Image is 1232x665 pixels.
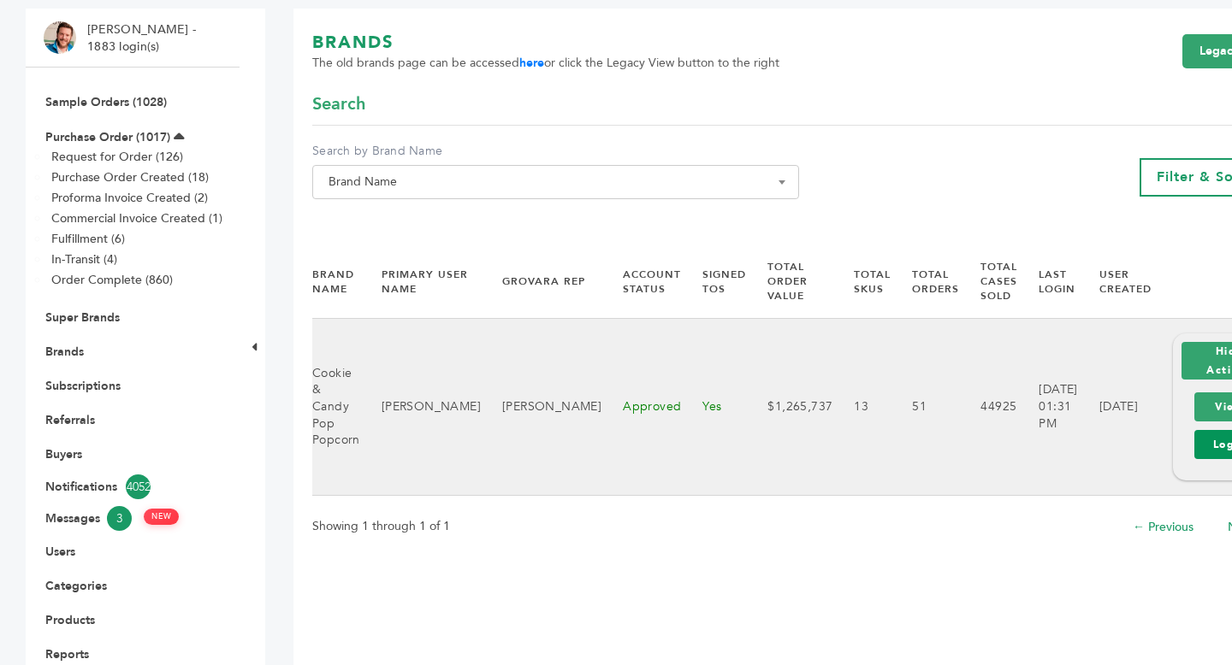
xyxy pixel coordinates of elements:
td: Yes [681,318,746,495]
a: Reports [45,646,89,662]
a: Purchase Order (1017) [45,129,170,145]
li: [PERSON_NAME] - 1883 login(s) [87,21,200,55]
label: Search by Brand Name [312,143,799,160]
th: Primary User Name [360,245,481,318]
span: 3 [107,506,132,531]
td: [PERSON_NAME] [360,318,481,495]
a: Categories [45,578,107,594]
a: Fulfillment (6) [51,231,125,247]
a: Subscriptions [45,378,121,394]
h1: BRANDS [312,31,779,55]
th: Account Status [601,245,681,318]
th: Brand Name [312,245,360,318]
td: $1,265,737 [746,318,832,495]
th: Last Login [1017,245,1077,318]
th: Grovara Rep [481,245,601,318]
td: [DATE] 01:31 PM [1017,318,1077,495]
a: Products [45,612,95,628]
span: The old brands page can be accessed or click the Legacy View button to the right [312,55,779,72]
a: here [519,55,544,71]
a: Super Brands [45,309,120,326]
a: Notifications4052 [45,474,220,499]
th: User Created [1078,245,1152,318]
a: Referrals [45,412,95,428]
a: Order Complete (860) [51,272,173,288]
th: Total Cases Sold [959,245,1017,318]
span: 4052 [126,474,151,499]
th: Total Orders [891,245,959,318]
a: ← Previous [1133,519,1193,535]
a: Purchase Order Created (18) [51,169,209,185]
th: Signed TOS [681,245,746,318]
a: Sample Orders (1028) [45,94,167,110]
a: Brands [45,344,84,360]
a: Buyers [45,446,82,462]
span: NEW [144,509,179,525]
a: Users [45,544,75,560]
a: Messages3 NEW [45,506,220,531]
span: Search [312,92,365,116]
td: Approved [601,318,681,495]
a: Proforma Invoice Created (2) [51,190,208,206]
td: [DATE] [1078,318,1152,495]
td: 51 [891,318,959,495]
td: [PERSON_NAME] [481,318,601,495]
td: Cookie & Candy Pop Popcorn [312,318,360,495]
td: 44925 [959,318,1017,495]
th: Total SKUs [832,245,891,318]
a: In-Transit (4) [51,251,117,268]
p: Showing 1 through 1 of 1 [312,516,450,537]
td: 13 [832,318,891,495]
th: Total Order Value [746,245,832,318]
a: Request for Order (126) [51,149,183,165]
a: Commercial Invoice Created (1) [51,210,222,227]
span: Brand Name [312,165,799,199]
span: Brand Name [322,170,790,194]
